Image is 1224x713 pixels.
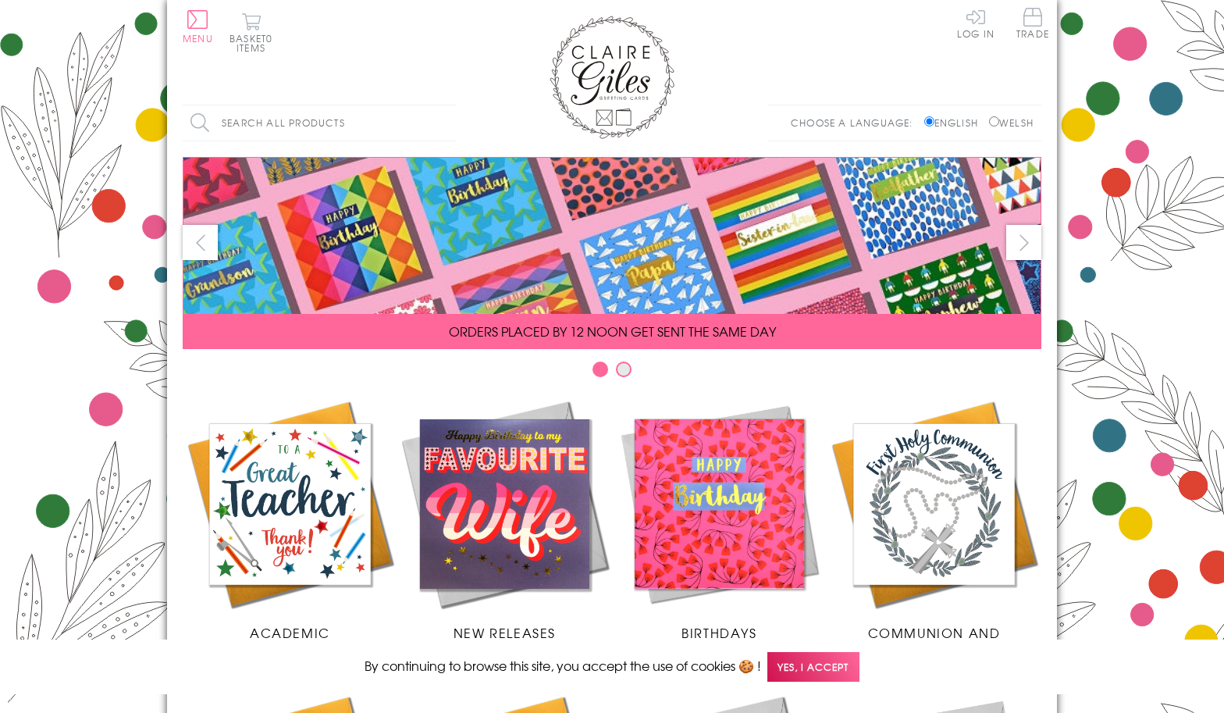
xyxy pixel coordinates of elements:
[924,116,934,127] input: English
[449,322,776,340] span: ORDERS PLACED BY 12 NOON GET SENT THE SAME DAY
[229,12,272,52] button: Basket0 items
[237,31,272,55] span: 0 items
[616,362,632,377] button: Carousel Page 2
[454,623,556,642] span: New Releases
[989,116,1034,130] label: Welsh
[1016,8,1049,38] span: Trade
[868,623,1001,661] span: Communion and Confirmation
[183,10,213,43] button: Menu
[957,8,994,38] a: Log In
[827,397,1041,661] a: Communion and Confirmation
[791,116,921,130] p: Choose a language:
[1016,8,1049,41] a: Trade
[440,105,456,141] input: Search
[250,623,330,642] span: Academic
[397,397,612,642] a: New Releases
[924,116,986,130] label: English
[989,116,999,127] input: Welsh
[550,16,674,139] img: Claire Giles Greetings Cards
[592,362,608,377] button: Carousel Page 1 (Current Slide)
[183,31,213,45] span: Menu
[183,361,1041,385] div: Carousel Pagination
[612,397,827,642] a: Birthdays
[681,623,756,642] span: Birthdays
[183,225,218,260] button: prev
[767,652,859,683] span: Yes, I accept
[1006,225,1041,260] button: next
[183,105,456,141] input: Search all products
[183,397,397,642] a: Academic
